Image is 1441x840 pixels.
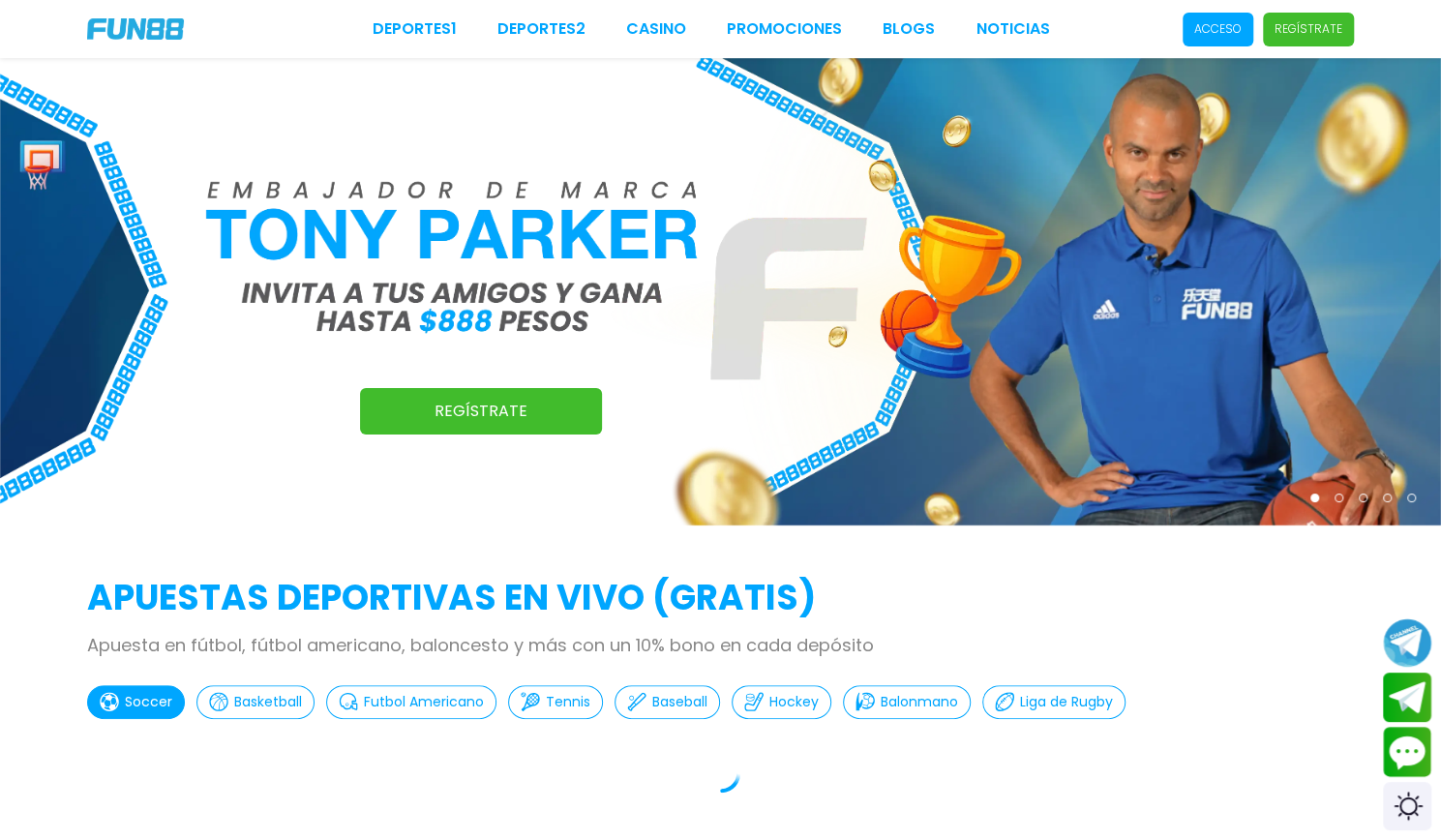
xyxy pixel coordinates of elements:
[1383,617,1431,668] button: Join telegram channel
[615,685,720,719] button: Baseball
[87,18,184,40] img: Company Logo
[626,17,686,41] a: CASINO
[87,632,1354,658] p: Apuesta en fútbol, fútbol americano, baloncesto y más con un 10% bono en cada depósito
[881,692,958,712] p: Balonmano
[727,17,842,41] a: Promociones
[1020,692,1113,712] p: Liga de Rugby
[982,685,1126,719] button: Liga de Rugby
[87,572,1354,624] h2: APUESTAS DEPORTIVAS EN VIVO (gratis)
[652,692,707,712] p: Baseball
[1383,673,1431,723] button: Join telegram
[843,685,971,719] button: Balonmano
[196,685,315,719] button: Basketball
[769,692,819,712] p: Hockey
[883,17,935,41] a: BLOGS
[976,17,1049,41] a: NOTICIAS
[1383,727,1431,777] button: Contact customer service
[87,685,185,719] button: Soccer
[1194,20,1242,38] p: Acceso
[497,17,585,41] a: Deportes2
[234,692,302,712] p: Basketball
[508,685,603,719] button: Tennis
[546,692,590,712] p: Tennis
[1383,782,1431,830] div: Switch theme
[360,388,602,435] a: Regístrate
[326,685,496,719] button: Futbol Americano
[1275,20,1342,38] p: Regístrate
[364,692,484,712] p: Futbol Americano
[732,685,831,719] button: Hockey
[125,692,172,712] p: Soccer
[373,17,457,41] a: Deportes1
